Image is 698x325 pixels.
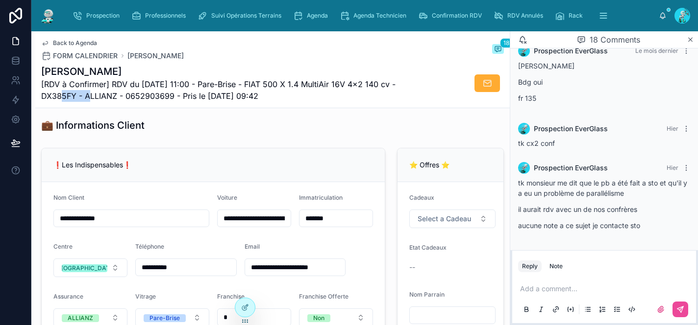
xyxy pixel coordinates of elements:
[135,243,164,250] span: Téléphone
[534,124,608,134] span: Prospection EverGlass
[409,194,434,201] span: Cadeaux
[534,46,608,56] span: Prospection EverGlass
[415,7,489,24] a: Confirmation RDV
[418,214,471,224] span: Select a Cadeau
[518,93,690,103] p: fr 135
[409,209,496,228] button: Select Button
[53,51,118,61] span: FORM CALENDRIER
[41,39,97,47] a: Back to Agenda
[518,77,690,87] p: Bdg oui
[195,7,288,24] a: Suivi Opérations Terrains
[590,34,640,46] span: 18 Comments
[68,314,93,322] div: ALLIANZ
[53,293,83,300] span: Assurance
[500,38,513,48] span: 18
[552,7,590,24] a: Rack
[409,161,449,169] span: ⭐ Offres ⭐
[245,243,260,250] span: Email
[667,125,678,132] span: Hier
[507,12,543,20] span: RDV Annulés
[534,163,608,173] span: Prospection EverGlass
[518,260,542,272] button: Reply
[53,194,84,201] span: Nom Client
[65,5,659,26] div: scrollable content
[492,44,504,56] button: 18
[337,7,413,24] a: Agenda Technicien
[290,7,335,24] a: Agenda
[299,293,349,300] span: Franchise Offerte
[53,264,116,272] div: [GEOGRAPHIC_DATA]
[491,7,550,24] a: RDV Annulés
[518,204,690,214] p: il aurait rdv avec un de nos confrères
[409,291,445,298] span: Nom Parrain
[128,7,193,24] a: Professionnels
[217,194,237,201] span: Voiture
[667,164,678,171] span: Hier
[409,244,447,251] span: Etat Cadeaux
[135,293,156,300] span: Vitrage
[518,61,690,71] p: [PERSON_NAME]
[353,12,406,20] span: Agenda Technicien
[217,293,245,300] span: Franchise
[518,139,555,147] span: tk cx2 conf
[86,12,120,20] span: Prospection
[145,12,186,20] span: Professionnels
[518,220,690,231] p: aucune note a ce sujet je contacte sto
[150,314,180,322] div: Pare-Brise
[313,314,324,322] div: Non
[211,12,281,20] span: Suivi Opérations Terrains
[41,65,430,78] h1: [PERSON_NAME]
[299,194,343,201] span: Immatriculation
[432,12,482,20] span: Confirmation RDV
[53,243,73,250] span: Centre
[546,260,567,272] button: Note
[549,262,563,270] div: Note
[39,8,57,23] img: App logo
[307,12,328,20] span: Agenda
[518,178,690,198] p: tk monsieur me dit que le pb a été fait a sto et qu'il y a eu un problème de parallélisme
[41,78,430,102] span: [RDV à Confirmer] RDV du [DATE] 11:00 - Pare-Brise - FIAT 500 X 1.4 MultiAir 16V 4x2 140 cv - DX3...
[409,262,415,272] span: --
[53,258,127,277] button: Select Button
[70,7,126,24] a: Prospection
[53,161,131,169] span: ❗Les Indispensables❗
[41,118,145,132] h1: 💼 Informations Client
[569,12,583,20] span: Rack
[635,47,678,54] span: Le mois dernier
[41,51,118,61] a: FORM CALENDRIER
[127,51,184,61] a: [PERSON_NAME]
[53,39,97,47] span: Back to Agenda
